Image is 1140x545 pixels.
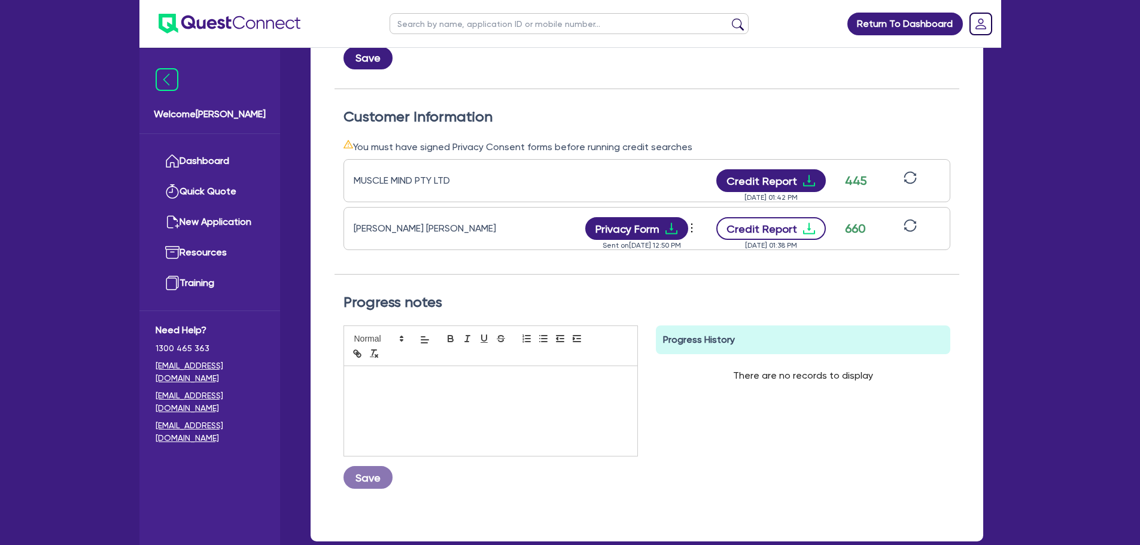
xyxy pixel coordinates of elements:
[841,172,871,190] div: 445
[585,217,688,240] button: Privacy Formdownload
[688,218,698,239] button: Dropdown toggle
[686,219,698,237] span: more
[904,171,917,184] span: sync
[156,342,264,355] span: 1300 465 363
[165,215,180,229] img: new-application
[343,139,353,149] span: warning
[156,176,264,207] a: Quick Quote
[156,323,264,337] span: Need Help?
[156,146,264,176] a: Dashboard
[343,294,950,311] h2: Progress notes
[156,238,264,268] a: Resources
[802,173,816,188] span: download
[904,219,917,232] span: sync
[841,220,871,238] div: 660
[656,325,950,354] div: Progress History
[159,14,300,34] img: quest-connect-logo-blue
[343,139,950,154] div: You must have signed Privacy Consent forms before running credit searches
[343,47,393,69] button: Save
[343,466,393,489] button: Save
[165,276,180,290] img: training
[165,184,180,199] img: quick-quote
[716,217,826,240] button: Credit Reportdownload
[156,419,264,444] a: [EMAIL_ADDRESS][DOMAIN_NAME]
[156,207,264,238] a: New Application
[802,221,816,236] span: download
[165,245,180,260] img: resources
[965,8,996,39] a: Dropdown toggle
[156,68,178,91] img: icon-menu-close
[156,360,264,385] a: [EMAIL_ADDRESS][DOMAIN_NAME]
[847,13,963,35] a: Return To Dashboard
[390,13,749,34] input: Search by name, application ID or mobile number...
[154,107,266,121] span: Welcome [PERSON_NAME]
[900,218,920,239] button: sync
[156,389,264,415] a: [EMAIL_ADDRESS][DOMAIN_NAME]
[719,354,887,397] div: There are no records to display
[664,221,679,236] span: download
[354,173,503,188] div: MUSCLE MIND PTY LTD
[343,108,950,126] h2: Customer Information
[156,268,264,299] a: Training
[900,170,920,191] button: sync
[716,169,826,192] button: Credit Reportdownload
[354,221,503,236] div: [PERSON_NAME] [PERSON_NAME]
